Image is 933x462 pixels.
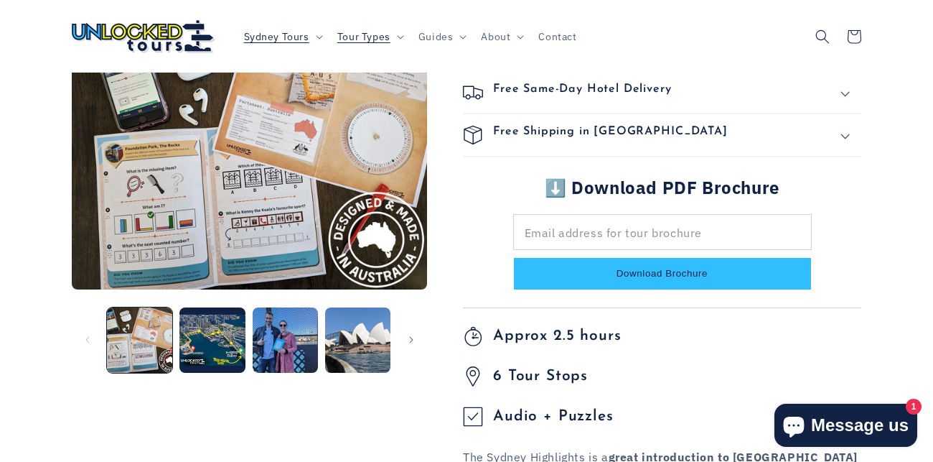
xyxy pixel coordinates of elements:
summary: Free Same-Day Hotel Delivery [463,72,861,114]
button: Slide left [72,324,103,356]
a: Contact [530,21,585,51]
summary: Guides [410,21,473,51]
span: Guides [418,29,454,42]
summary: About [472,21,530,51]
inbox-online-store-chat: Shopify online store chat [770,404,922,451]
span: 6 Tour Stops [493,367,588,386]
span: Approx 2.5 hours [493,327,621,346]
span: Tour Types [337,29,390,42]
summary: Tour Types [329,21,410,51]
span: About [481,29,510,42]
span: Audio + Puzzles [493,407,614,426]
button: Load image 2 in gallery view [179,308,245,373]
span: Contact [538,29,576,42]
button: Load image 1 in gallery view [107,308,172,373]
summary: Free Shipping in [GEOGRAPHIC_DATA] [463,114,861,156]
button: Slide right [395,324,427,356]
h2: Free Same-Day Hotel Delivery [493,83,672,103]
media-gallery: Gallery Viewer [72,22,427,376]
summary: Sydney Tours [235,21,329,51]
h2: Free Shipping in [GEOGRAPHIC_DATA] [493,125,728,145]
span: Sydney Tours [244,29,309,42]
button: Load image 3 in gallery view [253,308,318,373]
a: Unlocked Tours [67,14,221,58]
summary: Search [807,21,838,52]
img: Unlocked Tours [72,20,215,53]
button: Load image 4 in gallery view [325,308,390,373]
